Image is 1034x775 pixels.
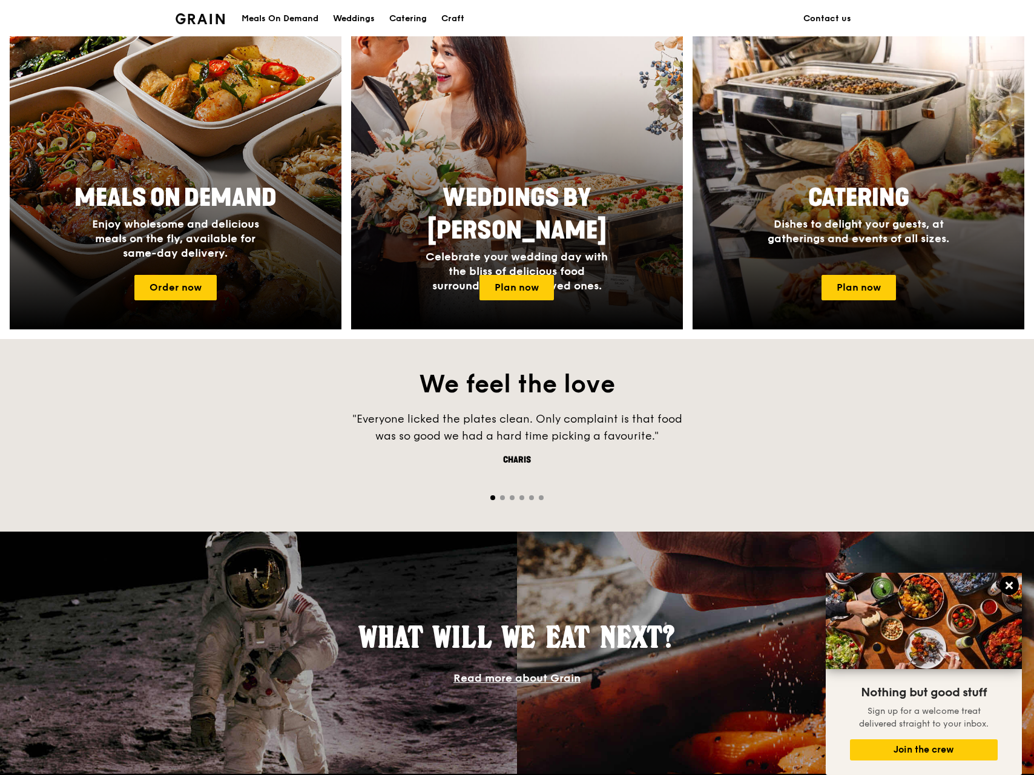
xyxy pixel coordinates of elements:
span: Go to slide 1 [490,495,495,500]
div: Craft [441,1,464,37]
span: Go to slide 3 [510,495,515,500]
span: Go to slide 2 [500,495,505,500]
a: Plan now [479,275,554,300]
span: Sign up for a welcome treat delivered straight to your inbox. [859,706,989,729]
button: Join the crew [850,739,998,760]
a: Weddings [326,1,382,37]
a: Contact us [796,1,858,37]
a: Catering [382,1,434,37]
span: Go to slide 4 [519,495,524,500]
a: CateringDishes to delight your guests, at gatherings and events of all sizes.Plan now [693,10,1024,329]
img: Grain [176,13,225,24]
a: Weddings by [PERSON_NAME]Celebrate your wedding day with the bliss of delicious food surrounded b... [351,10,683,329]
span: Nothing but good stuff [861,685,987,700]
a: Meals On DemandEnjoy wholesome and delicious meals on the fly, available for same-day delivery.Or... [10,10,341,329]
span: Dishes to delight your guests, at gatherings and events of all sizes. [768,217,949,245]
a: Plan now [822,275,896,300]
span: Go to slide 5 [529,495,534,500]
div: "Everyone licked the plates clean. Only complaint is that food was so good we had a hard time pic... [335,411,699,444]
span: What will we eat next? [359,619,675,655]
a: Read more about Grain [453,671,581,685]
div: Meals On Demand [242,1,318,37]
span: Catering [808,183,909,213]
button: Close [999,576,1019,595]
span: Weddings by [PERSON_NAME] [427,183,607,245]
span: Enjoy wholesome and delicious meals on the fly, available for same-day delivery. [92,217,259,260]
div: Charis [335,454,699,466]
div: Catering [389,1,427,37]
span: Go to slide 6 [539,495,544,500]
a: Order now [134,275,217,300]
span: Celebrate your wedding day with the bliss of delicious food surrounded by your loved ones. [426,250,608,292]
span: Meals On Demand [74,183,277,213]
img: DSC07876-Edit02-Large.jpeg [826,573,1022,669]
a: Craft [434,1,472,37]
div: Weddings [333,1,375,37]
